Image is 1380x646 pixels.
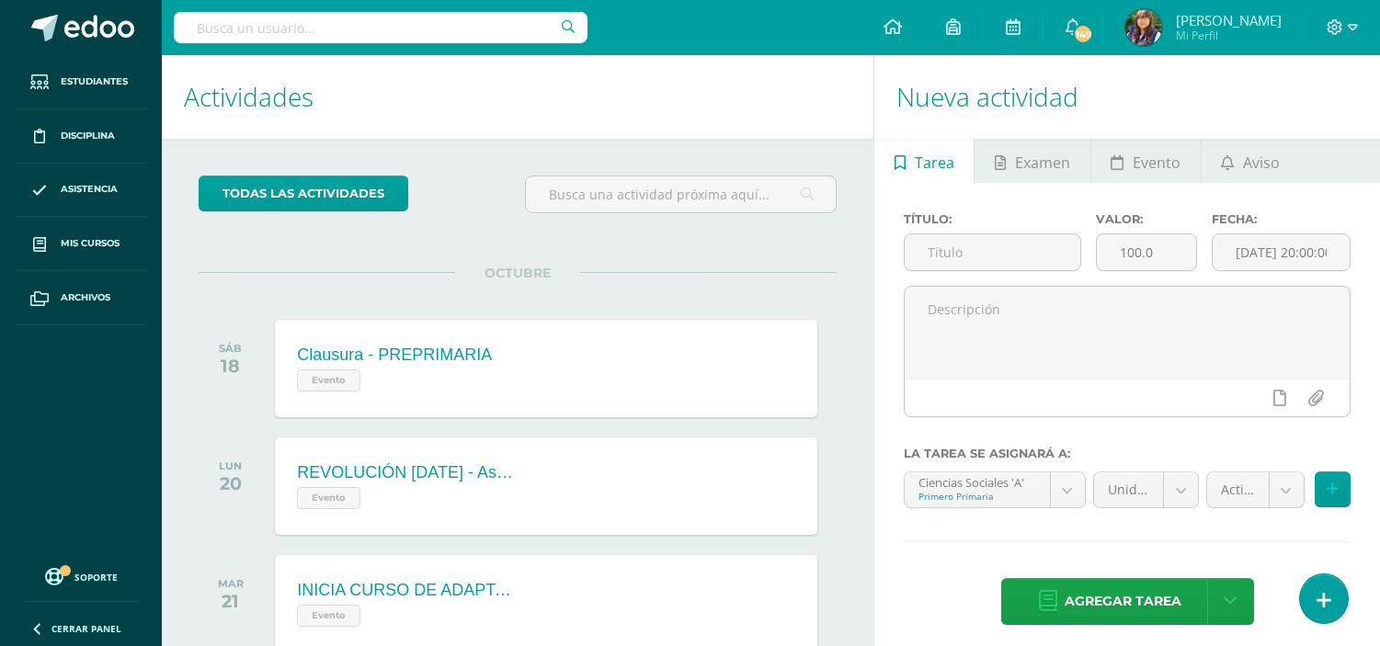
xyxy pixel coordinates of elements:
[51,622,121,635] span: Cerrar panel
[297,605,360,627] span: Evento
[61,290,110,305] span: Archivos
[61,182,118,197] span: Asistencia
[1094,472,1198,507] a: Unidad 4
[896,55,1358,139] h1: Nueva actividad
[219,472,242,494] div: 20
[1097,234,1195,270] input: Puntos máximos
[904,212,1081,226] label: Título:
[184,55,851,139] h1: Actividades
[1108,472,1149,507] span: Unidad 4
[1065,579,1181,624] span: Agregar tarea
[15,217,147,271] a: Mis cursos
[297,369,360,391] span: Evento
[1243,141,1280,185] span: Aviso
[1213,234,1350,270] input: Fecha de entrega
[1073,24,1093,44] span: 149
[1133,141,1180,185] span: Evento
[905,234,1080,270] input: Título
[297,581,518,600] div: INICIA CURSO DE ADAPTACIÓN - ALUMNOS DE PRIMER INGRESO DE PREPRIMARIA
[918,472,1036,490] div: Ciencias Sociales 'A'
[22,563,140,588] a: Soporte
[1176,28,1282,43] span: Mi Perfil
[1096,212,1196,226] label: Valor:
[297,346,492,365] div: Clausura - PREPRIMARIA
[905,472,1085,507] a: Ciencias Sociales 'A'Primero Primaria
[455,265,580,281] span: OCTUBRE
[61,129,115,143] span: Disciplina
[219,342,242,355] div: SÁB
[218,577,244,590] div: MAR
[15,55,147,109] a: Estudiantes
[297,463,518,482] div: REVOLUCIÓN [DATE] - Asueto
[918,490,1036,503] div: Primero Primaria
[61,236,120,251] span: Mis cursos
[1207,472,1304,507] a: Actitudes (5.0%)
[199,176,408,211] a: todas las Actividades
[297,487,360,509] span: Evento
[904,447,1351,460] label: La tarea se asignará a:
[874,139,974,183] a: Tarea
[1212,212,1351,226] label: Fecha:
[1015,141,1070,185] span: Examen
[219,355,242,377] div: 18
[174,12,587,43] input: Busca un usuario...
[1125,9,1162,46] img: d02f7b5d7dd3d7b9e4d2ee7bbdbba8a0.png
[15,164,147,218] a: Asistencia
[1176,11,1282,29] span: [PERSON_NAME]
[74,571,118,584] span: Soporte
[975,139,1089,183] a: Examen
[1202,139,1300,183] a: Aviso
[15,109,147,164] a: Disciplina
[526,176,836,212] input: Busca una actividad próxima aquí...
[915,141,954,185] span: Tarea
[61,74,128,89] span: Estudiantes
[218,590,244,612] div: 21
[1091,139,1201,183] a: Evento
[219,459,242,472] div: LUN
[15,271,147,325] a: Archivos
[1221,472,1255,507] span: Actitudes (5.0%)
